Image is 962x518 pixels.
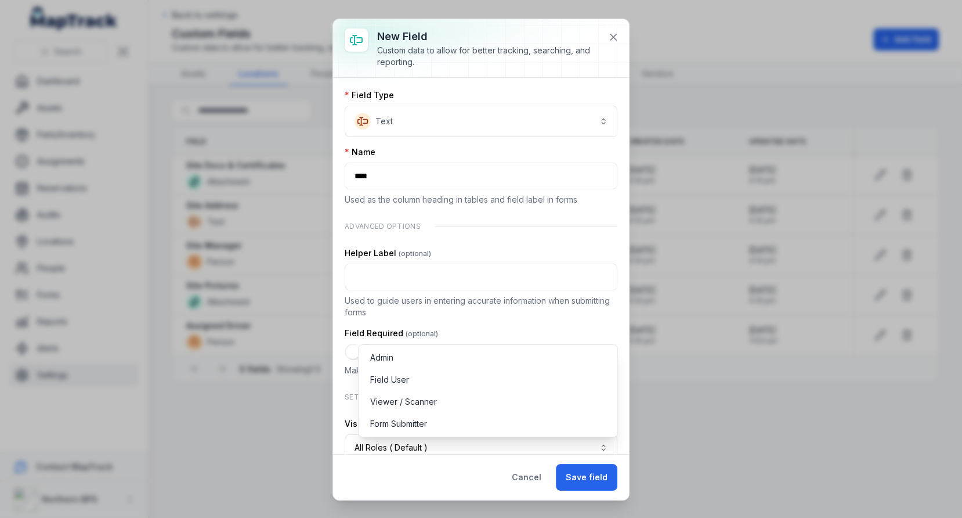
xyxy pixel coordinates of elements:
[345,434,617,461] button: All Roles ( Default )
[370,374,409,386] span: Field User
[370,418,427,430] span: Form Submitter
[358,344,617,437] div: All Roles ( Default )
[370,352,393,364] span: Admin
[370,396,437,408] span: Viewer / Scanner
